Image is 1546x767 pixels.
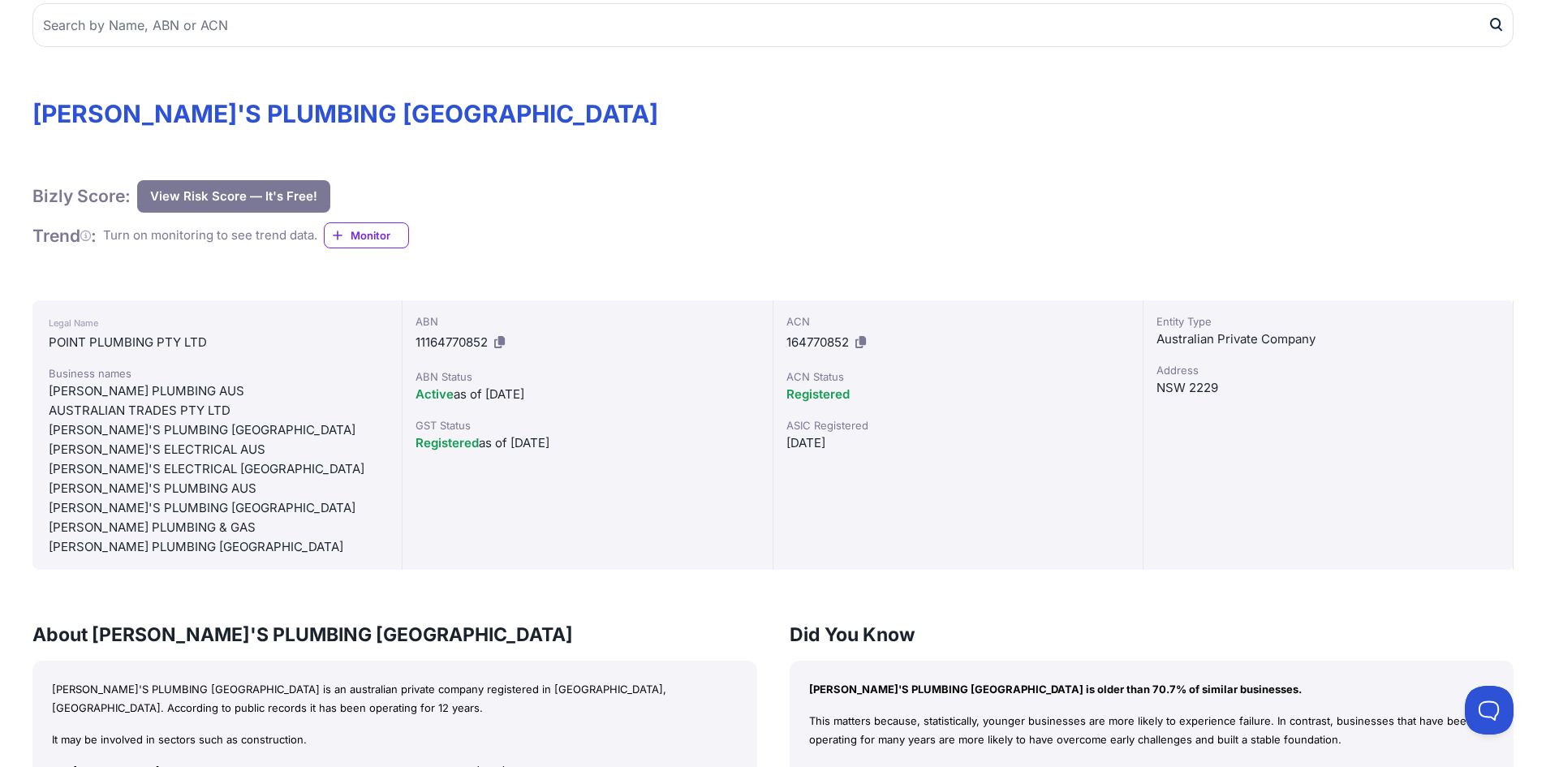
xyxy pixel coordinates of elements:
[49,479,385,498] div: [PERSON_NAME]'S PLUMBING AUS
[416,417,759,433] div: GST Status
[416,334,488,350] span: 11164770852
[809,712,1495,749] p: This matters because, statistically, younger businesses are more likely to experience failure. In...
[351,227,408,243] span: Monitor
[49,401,385,420] div: AUSTRALIAN TRADES PTY LTD
[416,368,759,385] div: ABN Status
[52,680,738,717] p: [PERSON_NAME]'S PLUMBING [GEOGRAPHIC_DATA] is an australian private company registered in [GEOGRA...
[52,730,738,749] p: It may be involved in sectors such as construction.
[1156,330,1500,349] div: Australian Private Company
[32,3,1514,47] input: Search by Name, ABN or ACN
[786,313,1130,330] div: ACN
[1156,362,1500,378] div: Address
[416,386,454,402] span: Active
[809,680,1495,699] p: [PERSON_NAME]'S PLUMBING [GEOGRAPHIC_DATA] is older than 70.7% of similar businesses.
[49,440,385,459] div: [PERSON_NAME]'S ELECTRICAL AUS
[32,225,97,247] h1: Trend :
[49,381,385,401] div: [PERSON_NAME] PLUMBING AUS
[1156,313,1500,330] div: Entity Type
[786,386,850,402] span: Registered
[49,365,385,381] div: Business names
[786,368,1130,385] div: ACN Status
[49,420,385,440] div: [PERSON_NAME]'S PLUMBING [GEOGRAPHIC_DATA]
[786,334,849,350] span: 164770852
[324,222,409,248] a: Monitor
[1465,686,1514,735] iframe: Toggle Customer Support
[416,385,759,404] div: as of [DATE]
[103,226,317,245] div: Turn on monitoring to see trend data.
[49,498,385,518] div: [PERSON_NAME]'S PLUMBING [GEOGRAPHIC_DATA]
[49,313,385,333] div: Legal Name
[416,433,759,453] div: as of [DATE]
[137,180,330,213] button: View Risk Score — It's Free!
[32,622,757,648] h3: About [PERSON_NAME]'S PLUMBING [GEOGRAPHIC_DATA]
[49,333,385,352] div: POINT PLUMBING PTY LTD
[49,537,385,557] div: [PERSON_NAME] PLUMBING [GEOGRAPHIC_DATA]
[416,313,759,330] div: ABN
[49,459,385,479] div: [PERSON_NAME]'S ELECTRICAL [GEOGRAPHIC_DATA]
[416,435,479,450] span: Registered
[1156,378,1500,398] div: NSW 2229
[49,518,385,537] div: [PERSON_NAME] PLUMBING & GAS
[790,622,1514,648] h3: Did You Know
[32,99,1514,128] h1: [PERSON_NAME]'S PLUMBING [GEOGRAPHIC_DATA]
[786,417,1130,433] div: ASIC Registered
[786,433,1130,453] div: [DATE]
[32,185,131,207] h1: Bizly Score:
